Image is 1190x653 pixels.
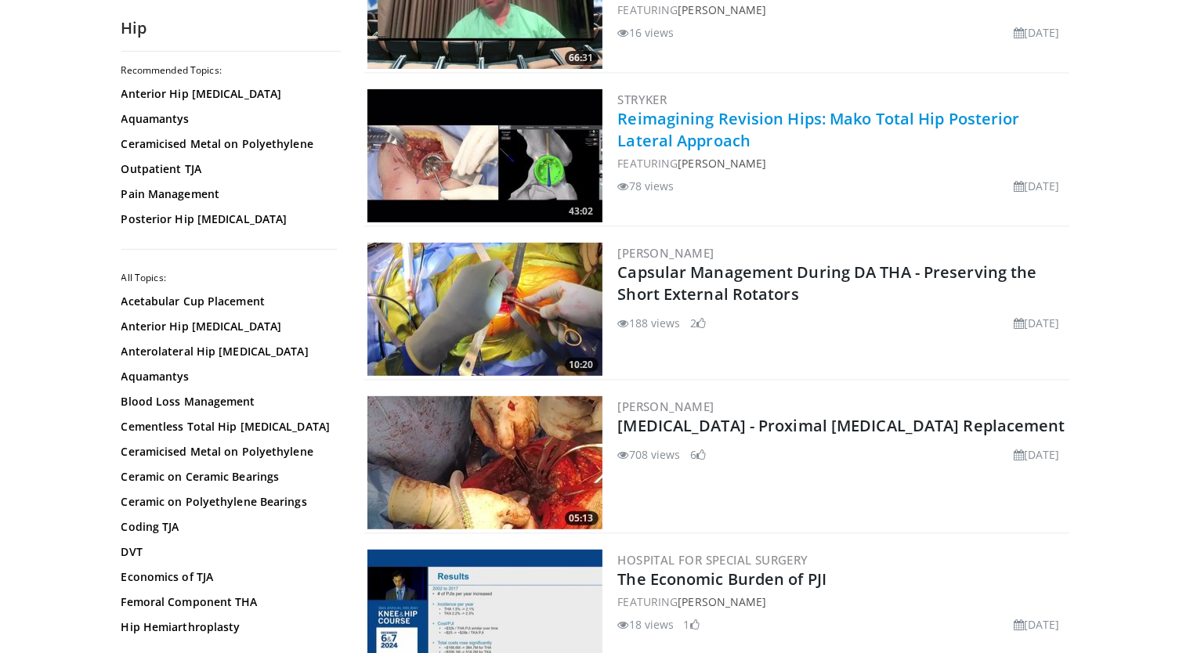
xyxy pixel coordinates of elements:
li: [DATE] [1014,616,1060,633]
a: Aquamantys [121,111,333,127]
li: 708 views [618,446,681,463]
a: [PERSON_NAME] [678,2,766,17]
a: 43:02 [367,89,602,222]
a: Aquamantys [121,369,333,384]
a: Posterior Hip [MEDICAL_DATA] [121,211,333,227]
img: 6632ea9e-2a24-47c5-a9a2-6608124666dc.300x170_q85_crop-smart_upscale.jpg [367,89,602,222]
a: DVT [121,544,333,560]
a: [PERSON_NAME] [618,245,714,261]
span: 05:13 [565,511,599,525]
h2: Hip [121,18,341,38]
li: 1 [684,616,700,633]
a: Ceramic on Polyethylene Bearings [121,494,333,510]
a: [PERSON_NAME] [678,156,766,171]
img: 83d3b5cf-8293-489a-b6f6-96a1f50195cc.300x170_q85_crop-smart_upscale.jpg [367,243,602,376]
a: [PERSON_NAME] [678,594,766,609]
a: Ceramicised Metal on Polyethylene [121,444,333,460]
a: Capsular Management During DA THA - Preserving the Short External Rotators [618,262,1037,305]
a: Ceramicised Metal on Polyethylene [121,136,333,152]
a: Economics of TJA [121,569,333,585]
a: Reimagining Revision Hips: Mako Total Hip Posterior Lateral Approach [618,108,1020,151]
a: Ceramic on Ceramic Bearings [121,469,333,485]
a: Blood Loss Management [121,394,333,409]
span: 43:02 [565,204,599,218]
div: FEATURING [618,593,1066,610]
li: [DATE] [1014,178,1060,194]
li: 2 [690,315,706,331]
a: 10:20 [367,243,602,376]
a: Anterior Hip [MEDICAL_DATA] [121,319,333,334]
a: Stryker [618,92,667,107]
a: Anterolateral Hip [MEDICAL_DATA] [121,344,333,359]
a: Coding TJA [121,519,333,535]
a: Pain Management [121,186,333,202]
li: 188 views [618,315,681,331]
a: Hospital for Special Surgery [618,552,808,568]
li: 6 [690,446,706,463]
li: 18 views [618,616,675,633]
a: Cementless Total Hip [MEDICAL_DATA] [121,419,333,435]
div: FEATURING [618,155,1066,171]
a: Anterior Hip [MEDICAL_DATA] [121,86,333,102]
a: Acetabular Cup Placement [121,294,333,309]
span: 66:31 [565,51,599,65]
li: [DATE] [1014,315,1060,331]
img: 746a418b-32e2-46ca-9f6c-3e7f7f863dad.300x170_q85_crop-smart_upscale.jpg [367,396,602,529]
h2: All Topics: [121,272,337,284]
li: [DATE] [1014,24,1060,41]
a: Femoral Component THA [121,594,333,610]
h2: Recommended Topics: [121,64,337,77]
a: 05:13 [367,396,602,529]
a: Outpatient TJA [121,161,333,177]
span: 10:20 [565,358,599,372]
li: 16 views [618,24,675,41]
li: 78 views [618,178,675,194]
a: The Economic Burden of PJI [618,568,827,590]
li: [DATE] [1014,446,1060,463]
a: [PERSON_NAME] [618,399,714,414]
a: Hip Hemiarthroplasty [121,619,333,635]
a: [MEDICAL_DATA] - Proximal [MEDICAL_DATA] Replacement [618,415,1065,436]
div: FEATURING [618,2,1066,18]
